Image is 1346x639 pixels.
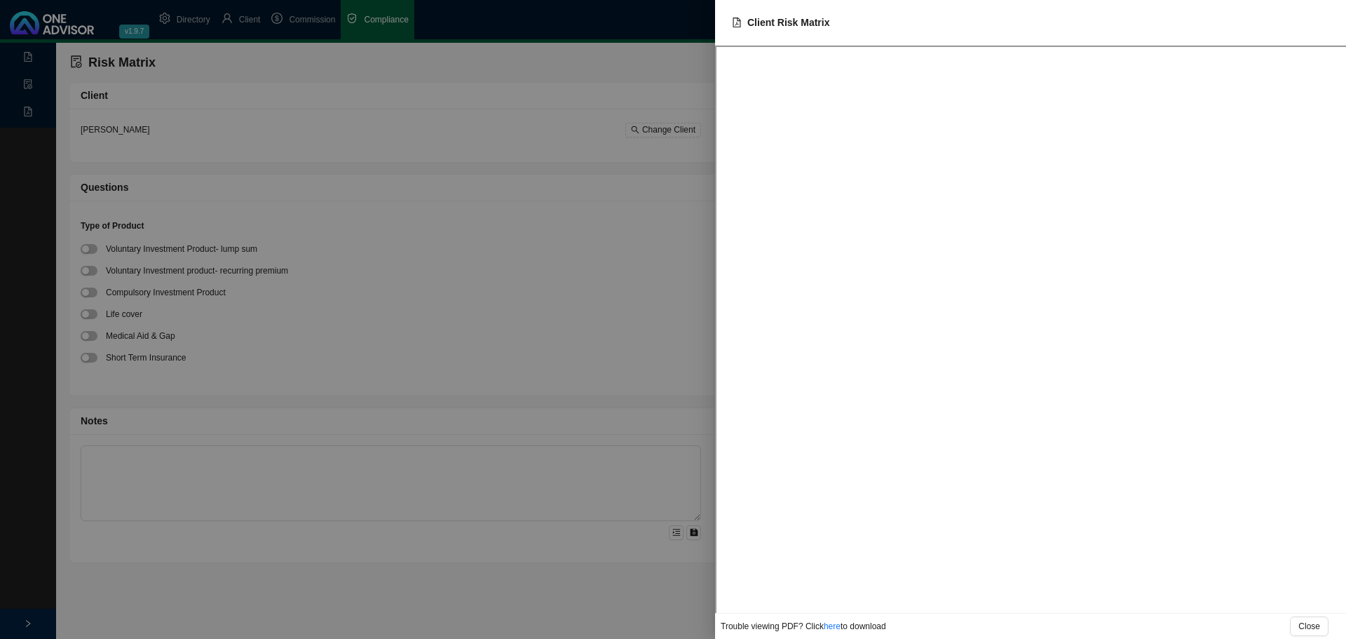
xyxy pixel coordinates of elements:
[747,17,829,28] span: Client Risk Matrix
[732,18,742,27] span: file-pdf
[721,621,824,631] span: Trouble viewing PDF? Click
[1298,619,1320,633] span: Close
[824,621,841,631] a: here
[841,621,886,631] span: to download
[1290,617,1328,636] button: Close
